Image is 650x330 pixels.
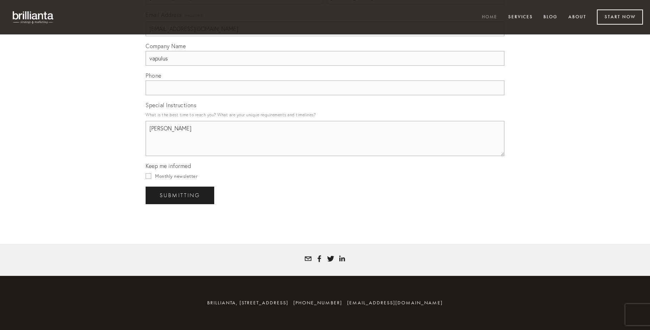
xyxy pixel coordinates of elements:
a: [EMAIL_ADDRESS][DOMAIN_NAME] [347,300,443,306]
a: Tatyana White [338,255,345,262]
span: Company Name [146,43,186,50]
span: Phone [146,72,161,79]
span: Submitting [160,192,200,199]
button: SubmittingSubmitting [146,187,214,204]
a: Tatyana Bolotnikov White [316,255,323,262]
a: About [564,12,591,23]
a: Home [477,12,502,23]
img: brillianta - research, strategy, marketing [7,7,60,27]
span: Special Instructions [146,102,196,109]
span: Keep me informed [146,162,191,169]
a: tatyana@brillianta.com [305,255,312,262]
a: Blog [539,12,562,23]
span: Monthly newsletter [155,173,197,179]
span: [PHONE_NUMBER] [293,300,342,306]
input: Monthly newsletter [146,173,151,179]
a: Start Now [597,9,643,25]
a: Services [504,12,537,23]
p: What is the best time to reach you? What are your unique requirements and timelines? [146,110,504,119]
a: Tatyana White [327,255,334,262]
textarea: [PERSON_NAME] [146,121,504,156]
span: brillianta, [STREET_ADDRESS] [207,300,288,306]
